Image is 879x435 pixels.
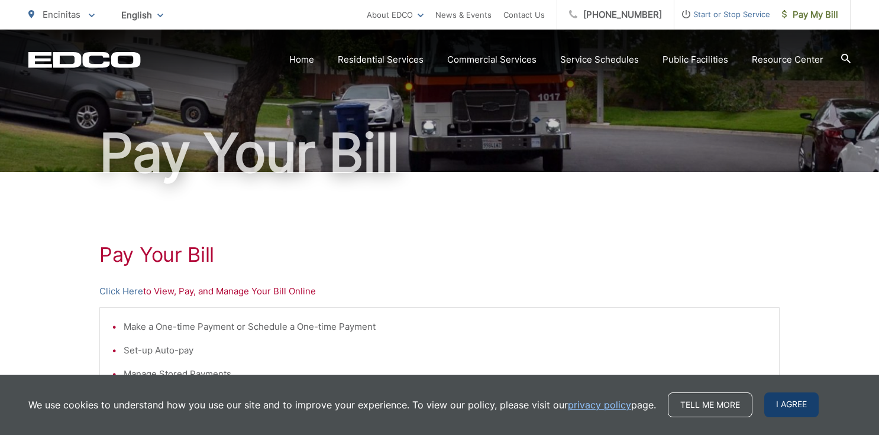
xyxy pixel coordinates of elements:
a: About EDCO [367,8,424,22]
a: Resource Center [752,53,823,67]
span: Encinitas [43,9,80,20]
h1: Pay Your Bill [28,124,851,183]
a: Public Facilities [663,53,728,67]
h1: Pay Your Bill [99,243,780,267]
a: Service Schedules [560,53,639,67]
span: I agree [764,392,819,417]
li: Manage Stored Payments [124,367,767,381]
span: Pay My Bill [782,8,838,22]
a: Click Here [99,284,143,298]
p: We use cookies to understand how you use our site and to improve your experience. To view our pol... [28,398,656,412]
span: English [112,5,172,25]
a: Home [289,53,314,67]
li: Set-up Auto-pay [124,343,767,358]
a: Commercial Services [447,53,537,67]
a: EDCD logo. Return to the homepage. [28,51,141,68]
p: to View, Pay, and Manage Your Bill Online [99,284,780,298]
a: News & Events [435,8,492,22]
a: Contact Us [503,8,545,22]
a: Residential Services [338,53,424,67]
a: Tell me more [668,392,752,417]
li: Make a One-time Payment or Schedule a One-time Payment [124,320,767,334]
a: privacy policy [568,398,631,412]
